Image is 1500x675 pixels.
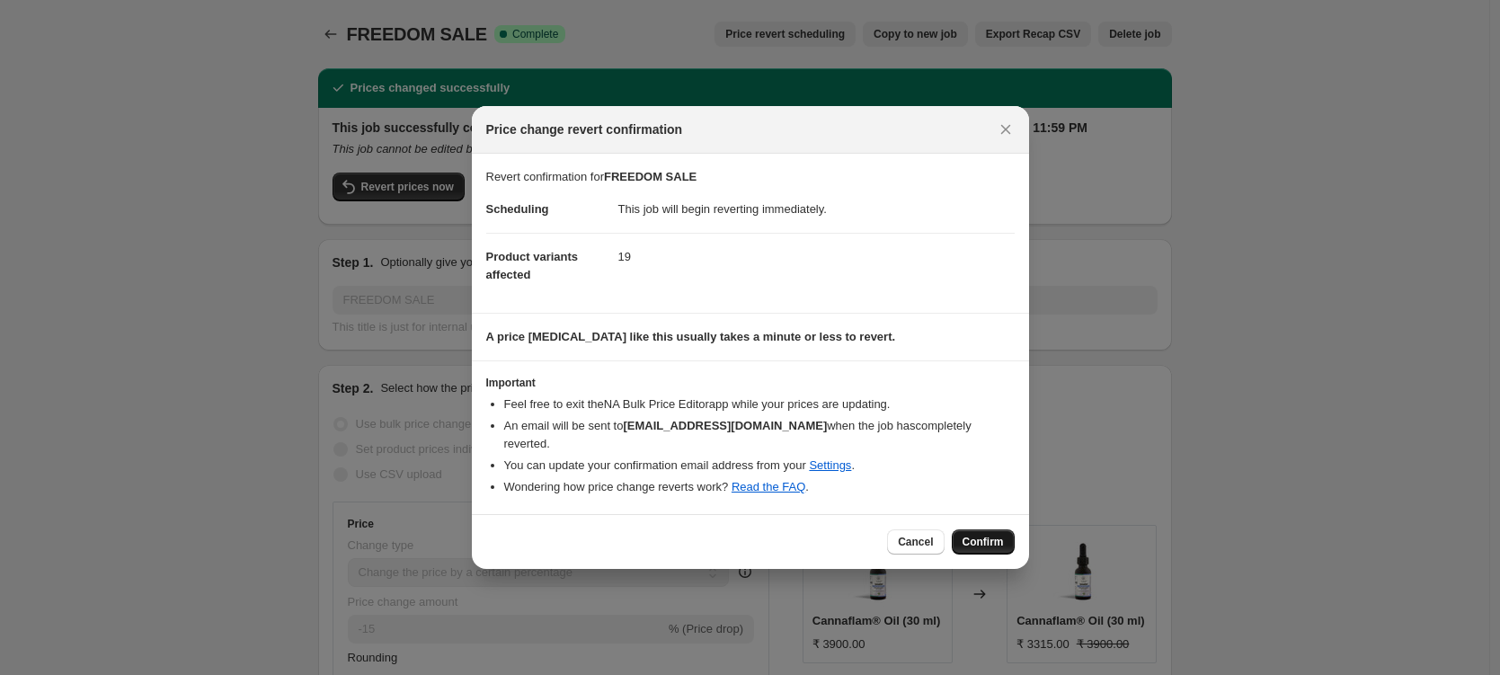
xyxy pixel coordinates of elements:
span: Confirm [963,535,1004,549]
b: [EMAIL_ADDRESS][DOMAIN_NAME] [623,419,827,432]
p: Revert confirmation for [486,168,1015,186]
a: Settings [809,458,851,472]
b: FREEDOM SALE [604,170,697,183]
button: Cancel [887,529,944,555]
button: Close [993,117,1018,142]
span: Price change revert confirmation [486,120,683,138]
li: Feel free to exit the NA Bulk Price Editor app while your prices are updating. [504,395,1015,413]
span: Cancel [898,535,933,549]
dd: 19 [618,233,1015,280]
span: Scheduling [486,202,549,216]
button: Confirm [952,529,1015,555]
h3: Important [486,376,1015,390]
dd: This job will begin reverting immediately. [618,186,1015,233]
li: You can update your confirmation email address from your . [504,457,1015,475]
span: Product variants affected [486,250,579,281]
a: Read the FAQ [732,480,805,493]
b: A price [MEDICAL_DATA] like this usually takes a minute or less to revert. [486,330,896,343]
li: An email will be sent to when the job has completely reverted . [504,417,1015,453]
li: Wondering how price change reverts work? . [504,478,1015,496]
